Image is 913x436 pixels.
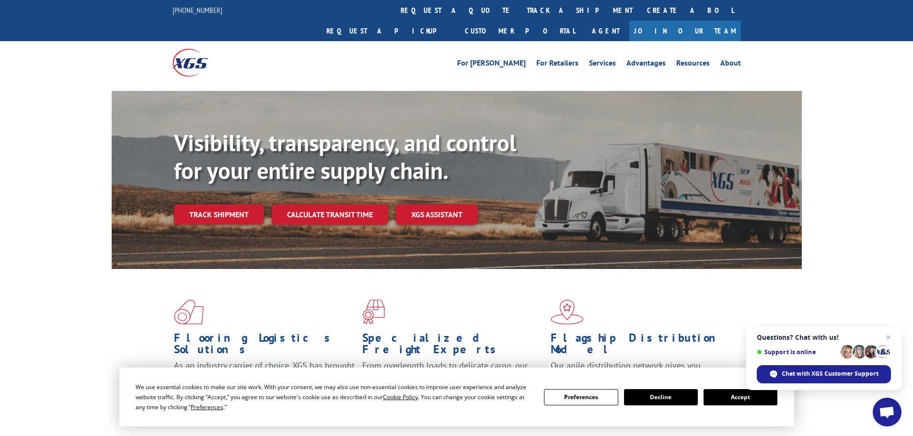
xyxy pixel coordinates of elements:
a: Resources [676,59,710,70]
h1: Flagship Distribution Model [551,332,732,360]
a: Calculate transit time [272,204,388,225]
a: Track shipment [174,204,264,224]
span: Close chat [883,332,894,343]
h1: Flooring Logistics Solutions [174,332,355,360]
button: Decline [624,389,698,405]
button: Preferences [544,389,618,405]
a: Agent [582,21,629,41]
span: Chat with XGS Customer Support [782,369,878,378]
div: Open chat [873,398,901,426]
span: Support is online [757,348,837,356]
span: As an industry carrier of choice, XGS has brought innovation and dedication to flooring logistics... [174,360,355,394]
a: Customer Portal [458,21,582,41]
a: Services [589,59,616,70]
div: Chat with XGS Customer Support [757,365,891,383]
h1: Specialized Freight Experts [362,332,543,360]
img: xgs-icon-focused-on-flooring-red [362,300,385,324]
a: XGS ASSISTANT [396,204,478,225]
span: Preferences [191,403,223,411]
b: Visibility, transparency, and control for your entire supply chain. [174,128,516,185]
a: Request a pickup [319,21,458,41]
button: Accept [704,389,777,405]
span: Our agile distribution network gives you nationwide inventory management on demand. [551,360,727,382]
a: For [PERSON_NAME] [457,59,526,70]
img: xgs-icon-flagship-distribution-model-red [551,300,584,324]
p: From overlength loads to delicate cargo, our experienced staff knows the best way to move your fr... [362,360,543,402]
span: Questions? Chat with us! [757,334,891,341]
span: Cookie Policy [383,393,418,401]
div: We use essential cookies to make our site work. With your consent, we may also use non-essential ... [136,382,532,412]
img: xgs-icon-total-supply-chain-intelligence-red [174,300,204,324]
div: Cookie Consent Prompt [119,368,794,426]
a: [PHONE_NUMBER] [173,5,222,15]
a: Join Our Team [629,21,741,41]
a: Advantages [626,59,666,70]
a: About [720,59,741,70]
a: For Retailers [536,59,578,70]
